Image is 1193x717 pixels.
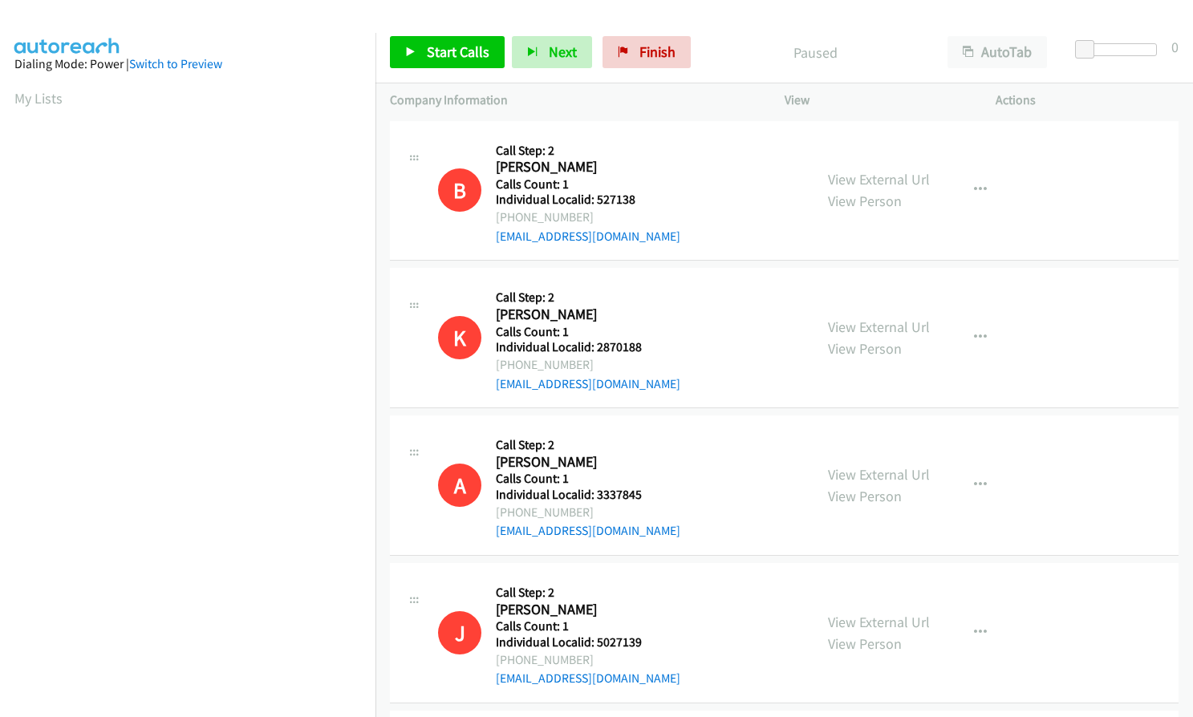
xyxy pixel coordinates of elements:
h5: Call Step: 2 [496,585,680,601]
div: Delay between calls (in seconds) [1083,43,1157,56]
h5: Calls Count: 1 [496,176,680,192]
h5: Call Step: 2 [496,143,680,159]
h1: A [438,464,481,507]
h2: [PERSON_NAME] [496,601,657,619]
a: My Lists [14,89,63,107]
a: Switch to Preview [129,56,222,71]
a: View Person [828,339,902,358]
h5: Calls Count: 1 [496,471,680,487]
span: Next [549,43,577,61]
a: [EMAIL_ADDRESS][DOMAIN_NAME] [496,229,680,244]
a: View External Url [828,465,930,484]
div: 0 [1171,36,1179,58]
a: Start Calls [390,36,505,68]
h1: J [438,611,481,654]
a: [EMAIL_ADDRESS][DOMAIN_NAME] [496,376,680,391]
a: View Person [828,487,902,505]
div: Dialing Mode: Power | [14,55,361,74]
h1: K [438,316,481,359]
h5: Individual Localid: 527138 [496,192,680,208]
div: [PHONE_NUMBER] [496,355,680,375]
div: [PHONE_NUMBER] [496,503,680,522]
button: Next [512,36,592,68]
a: View Person [828,634,902,653]
h5: Calls Count: 1 [496,618,680,634]
p: Company Information [390,91,756,110]
div: [PHONE_NUMBER] [496,208,680,227]
a: Finish [603,36,691,68]
a: [EMAIL_ADDRESS][DOMAIN_NAME] [496,670,680,686]
div: This number is on the do not call list [438,611,481,654]
a: View External Url [828,318,930,336]
h5: Call Step: 2 [496,290,680,306]
h2: [PERSON_NAME] [496,453,657,472]
a: View External Url [828,613,930,631]
h2: [PERSON_NAME] [496,306,657,324]
p: Paused [712,42,919,63]
a: [EMAIL_ADDRESS][DOMAIN_NAME] [496,523,680,538]
h5: Call Step: 2 [496,437,680,453]
a: View Person [828,192,902,210]
h5: Individual Localid: 5027139 [496,634,680,650]
h5: Individual Localid: 2870188 [496,339,680,355]
div: [PHONE_NUMBER] [496,650,680,670]
span: Finish [639,43,676,61]
button: AutoTab [948,36,1047,68]
p: Actions [996,91,1179,110]
h2: [PERSON_NAME] [496,158,657,176]
h5: Individual Localid: 3337845 [496,487,680,503]
h1: B [438,168,481,212]
div: This number is on the do not call list [438,168,481,212]
span: Start Calls [427,43,489,61]
h5: Calls Count: 1 [496,324,680,340]
a: View External Url [828,170,930,188]
p: View [785,91,968,110]
div: This number is on the do not call list [438,316,481,359]
div: This number is on the do not call list [438,464,481,507]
